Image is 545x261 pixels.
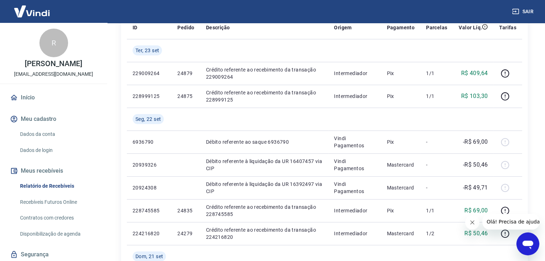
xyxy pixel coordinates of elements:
p: Vindi Pagamentos [334,158,375,172]
p: 1/1 [426,70,447,77]
p: 6936790 [133,138,166,146]
a: Dados de login [17,143,99,158]
p: Pedido [177,24,194,31]
p: Mastercard [387,161,415,168]
p: Mastercard [387,184,415,191]
p: R$ 50,46 [464,229,488,238]
p: R$ 409,64 [461,69,488,78]
p: Mastercard [387,230,415,237]
p: 1/2 [426,230,447,237]
p: [EMAIL_ADDRESS][DOMAIN_NAME] [14,70,93,78]
p: 228745585 [133,207,166,214]
p: [PERSON_NAME] [25,60,82,68]
p: 228999125 [133,93,166,100]
button: Meus recebíveis [9,163,99,179]
button: Meu cadastro [9,111,99,127]
p: 24879 [177,70,194,77]
a: Disponibilização de agenda [17,227,99,241]
p: Intermediador [334,230,375,237]
span: Seg, 22 set [135,115,161,123]
p: 24875 [177,93,194,100]
p: 224216820 [133,230,166,237]
iframe: Fechar mensagem [465,215,479,230]
p: R$ 69,00 [464,206,488,215]
p: Pagamento [387,24,415,31]
p: Crédito referente ao recebimento da transação 228745585 [206,203,323,218]
p: Pix [387,207,415,214]
p: - [426,138,447,146]
p: ID [133,24,138,31]
p: 20924308 [133,184,166,191]
a: Dados da conta [17,127,99,142]
span: Ter, 23 set [135,47,159,54]
p: 1/1 [426,93,447,100]
p: Intermediador [334,207,375,214]
p: 24835 [177,207,194,214]
iframe: Botão para abrir a janela de mensagens [516,232,539,255]
p: Descrição [206,24,230,31]
a: Recebíveis Futuros Online [17,195,99,210]
p: Valor Líq. [459,24,482,31]
p: Pix [387,138,415,146]
a: Início [9,90,99,105]
p: -R$ 49,71 [463,183,488,192]
span: Dom, 21 set [135,253,163,260]
p: 24279 [177,230,194,237]
a: Contratos com credores [17,211,99,225]
p: Pix [387,93,415,100]
p: Crédito referente ao recebimento da transação 229009264 [206,66,323,80]
p: Intermediador [334,93,375,100]
p: -R$ 50,46 [463,161,488,169]
span: Olá! Precisa de ajuda? [4,5,60,11]
p: - [426,184,447,191]
p: Tarifas [499,24,516,31]
iframe: Mensagem da empresa [482,214,539,230]
p: Vindi Pagamentos [334,181,375,195]
div: R [39,29,68,57]
p: Crédito referente ao recebimento da transação 224216820 [206,226,323,241]
img: Vindi [9,0,55,22]
p: - [426,161,447,168]
p: 20939326 [133,161,166,168]
p: Vindi Pagamentos [334,135,375,149]
p: 1/1 [426,207,447,214]
p: Débito referente à liquidação da UR 16392497 via CIP [206,181,323,195]
a: Relatório de Recebíveis [17,179,99,193]
p: Origem [334,24,352,31]
p: 229009264 [133,70,166,77]
p: -R$ 69,00 [463,138,488,146]
p: R$ 103,30 [461,92,488,100]
p: Pix [387,70,415,77]
p: Parcelas [426,24,447,31]
p: Débito referente ao saque 6936790 [206,138,323,146]
p: Débito referente à liquidação da UR 16407457 via CIP [206,158,323,172]
p: Crédito referente ao recebimento da transação 228999125 [206,89,323,103]
button: Sair [511,5,536,18]
p: Intermediador [334,70,375,77]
